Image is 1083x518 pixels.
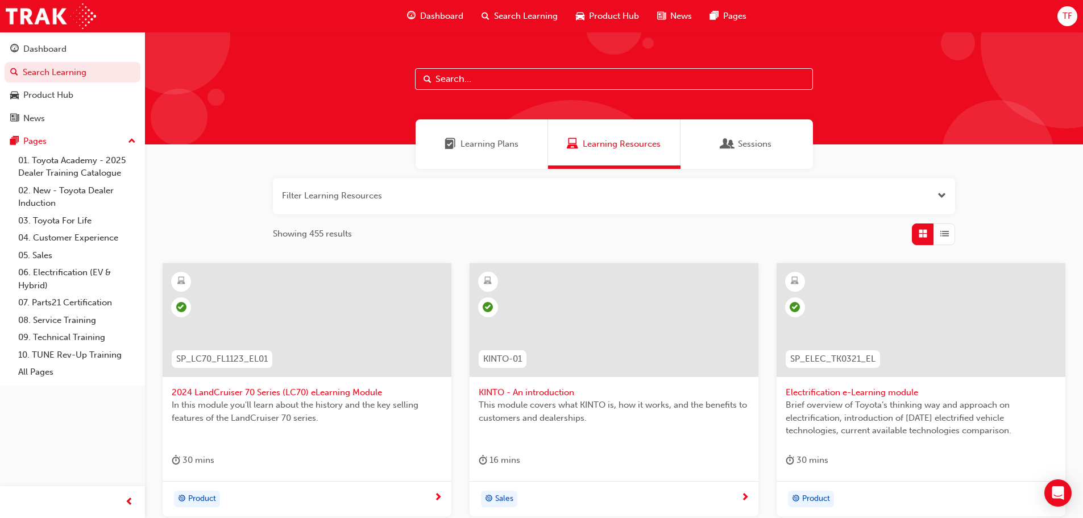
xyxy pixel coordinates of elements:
[14,329,140,346] a: 09. Technical Training
[10,44,19,55] span: guage-icon
[178,492,186,507] span: target-icon
[273,227,352,241] span: Showing 455 results
[483,302,493,312] span: learningRecordVerb_PASS-icon
[5,131,140,152] button: Pages
[172,453,214,467] div: 30 mins
[483,353,522,366] span: KINTO-01
[23,89,73,102] div: Product Hub
[177,274,185,289] span: learningResourceType_ELEARNING-icon
[472,5,567,28] a: search-iconSearch Learning
[494,10,558,23] span: Search Learning
[23,135,47,148] div: Pages
[14,264,140,294] a: 06. Electrification (EV & Hybrid)
[10,114,19,124] span: news-icon
[5,39,140,60] a: Dashboard
[128,134,136,149] span: up-icon
[723,10,746,23] span: Pages
[495,492,513,505] span: Sales
[434,493,442,503] span: next-icon
[790,353,875,366] span: SP_ELEC_TK0321_EL
[567,138,578,151] span: Learning Resources
[14,346,140,364] a: 10. TUNE Rev-Up Training
[786,399,1056,437] span: Brief overview of Toyota’s thinking way and approach on electrification, introduction of [DATE] e...
[484,274,492,289] span: learningResourceType_ELEARNING-icon
[176,353,268,366] span: SP_LC70_FL1123_EL01
[176,302,186,312] span: learningRecordVerb_PASS-icon
[1044,479,1072,507] div: Open Intercom Messenger
[738,138,771,151] span: Sessions
[14,312,140,329] a: 08. Service Training
[188,492,216,505] span: Product
[791,274,799,289] span: learningResourceType_ELEARNING-icon
[163,263,451,517] a: SP_LC70_FL1123_EL012024 LandCruiser 70 Series (LC70) eLearning ModuleIn this module you'll learn ...
[407,9,416,23] span: guage-icon
[1057,6,1077,26] button: TF
[722,138,733,151] span: Sessions
[460,138,518,151] span: Learning Plans
[479,453,520,467] div: 16 mins
[583,138,661,151] span: Learning Resources
[172,453,180,467] span: duration-icon
[710,9,719,23] span: pages-icon
[23,112,45,125] div: News
[937,189,946,202] button: Open the filter
[5,36,140,131] button: DashboardSearch LearningProduct HubNews
[589,10,639,23] span: Product Hub
[420,10,463,23] span: Dashboard
[445,138,456,151] span: Learning Plans
[576,9,584,23] span: car-icon
[10,136,19,147] span: pages-icon
[792,492,800,507] span: target-icon
[14,229,140,247] a: 04. Customer Experience
[470,263,758,517] a: KINTO-01KINTO - An introductionThis module covers what KINTO is, how it works, and the benefits t...
[777,263,1065,517] a: SP_ELEC_TK0321_ELElectrification e-Learning moduleBrief overview of Toyota’s thinking way and app...
[680,119,813,169] a: SessionsSessions
[786,453,828,467] div: 30 mins
[5,108,140,129] a: News
[548,119,680,169] a: Learning ResourcesLearning Resources
[485,492,493,507] span: target-icon
[14,294,140,312] a: 07. Parts21 Certification
[479,386,749,399] span: KINTO - An introduction
[14,182,140,212] a: 02. New - Toyota Dealer Induction
[14,247,140,264] a: 05. Sales
[416,119,548,169] a: Learning PlansLearning Plans
[802,492,830,505] span: Product
[23,43,67,56] div: Dashboard
[14,212,140,230] a: 03. Toyota For Life
[482,9,489,23] span: search-icon
[648,5,701,28] a: news-iconNews
[5,62,140,83] a: Search Learning
[741,493,749,503] span: next-icon
[172,399,442,424] span: In this module you'll learn about the history and the key selling features of the LandCruiser 70 ...
[786,386,1056,399] span: Electrification e-Learning module
[398,5,472,28] a: guage-iconDashboard
[10,68,18,78] span: search-icon
[479,399,749,424] span: This module covers what KINTO is, how it works, and the benefits to customers and dealerships.
[424,73,431,86] span: Search
[10,90,19,101] span: car-icon
[1063,10,1072,23] span: TF
[14,152,140,182] a: 01. Toyota Academy - 2025 Dealer Training Catalogue
[701,5,756,28] a: pages-iconPages
[567,5,648,28] a: car-iconProduct Hub
[919,227,927,241] span: Grid
[5,85,140,106] a: Product Hub
[14,363,140,381] a: All Pages
[786,453,794,467] span: duration-icon
[657,9,666,23] span: news-icon
[415,68,813,90] input: Search...
[940,227,949,241] span: List
[479,453,487,467] span: duration-icon
[790,302,800,312] span: learningRecordVerb_COMPLETE-icon
[670,10,692,23] span: News
[125,495,134,509] span: prev-icon
[172,386,442,399] span: 2024 LandCruiser 70 Series (LC70) eLearning Module
[6,3,96,29] img: Trak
